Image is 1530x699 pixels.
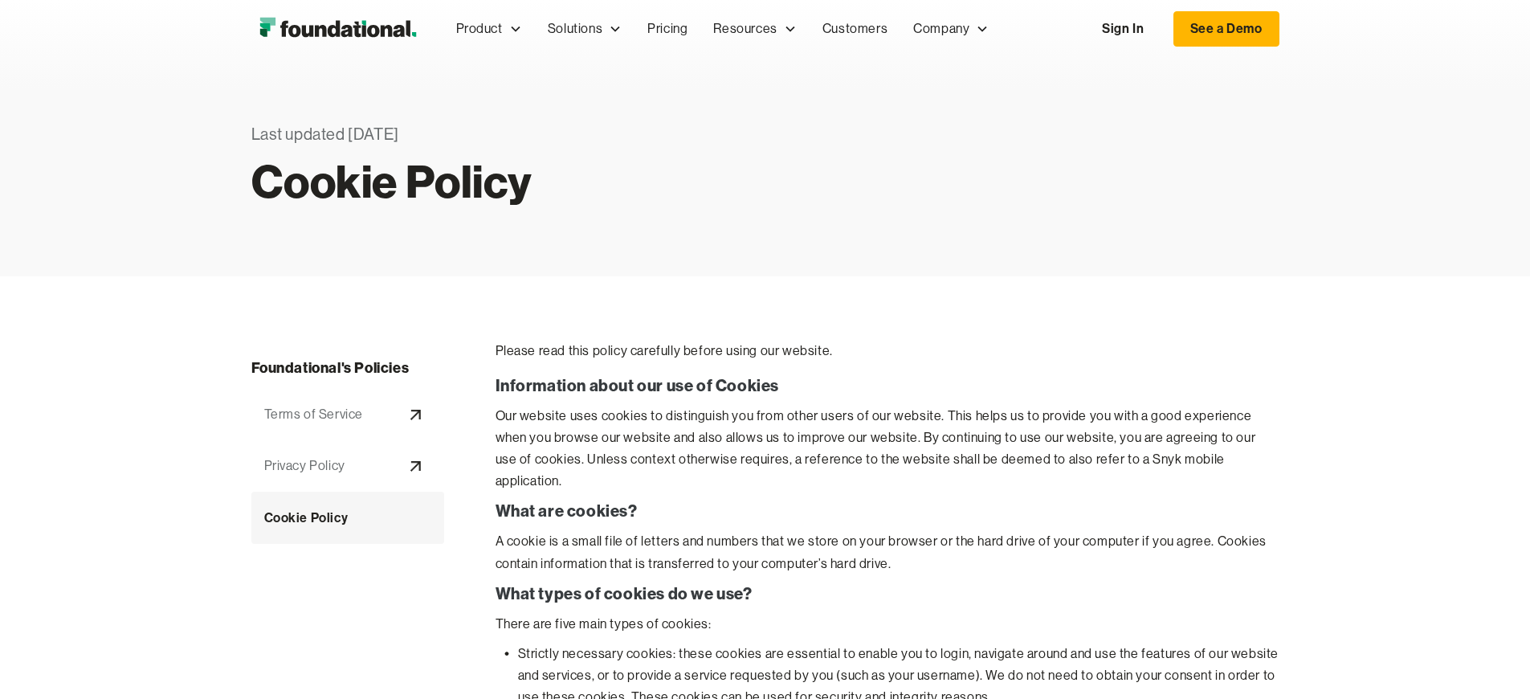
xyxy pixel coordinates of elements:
div: Resources [700,2,809,55]
p: There are five main types of cookies: [496,613,1279,635]
p: Information about our use of Cookies [496,374,1279,397]
div: Product [456,18,503,39]
p: Please read this policy carefully before using our website. [496,341,1279,362]
div: Privacy Policy [264,456,345,476]
div: Cookie Policy [264,508,349,529]
a: Customers [810,2,900,55]
img: Foundational Logo [251,13,424,45]
div: Solutions [548,18,602,39]
h2: Foundational's Policies [251,357,444,381]
div: Product [443,2,535,55]
div: Company [900,2,1002,55]
div: Company [913,18,969,39]
a: Pricing [634,2,700,55]
p: What are cookies? [496,500,1279,522]
a: See a Demo [1173,11,1279,47]
iframe: Chat Widget [1450,622,1530,699]
div: Solutions [535,2,634,55]
h1: Cookie Policy [251,164,868,199]
div: Resources [713,18,777,39]
div: Terms of Service [264,404,364,425]
a: Cookie Policy [251,492,444,545]
a: home [251,13,424,45]
p: What types of cookies do we use? [496,582,1279,605]
strong: • [504,645,510,661]
div: Last updated [DATE] [251,122,868,148]
a: Sign In [1086,12,1160,46]
p: A cookie is a small file of letters and numbers that we store on your browser or the hard drive o... [496,530,1279,574]
a: Privacy Policy [251,440,444,492]
a: Terms of Service [251,389,444,440]
p: Our website uses cookies to distinguish you from other users of our website. This helps us to pro... [496,405,1279,493]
